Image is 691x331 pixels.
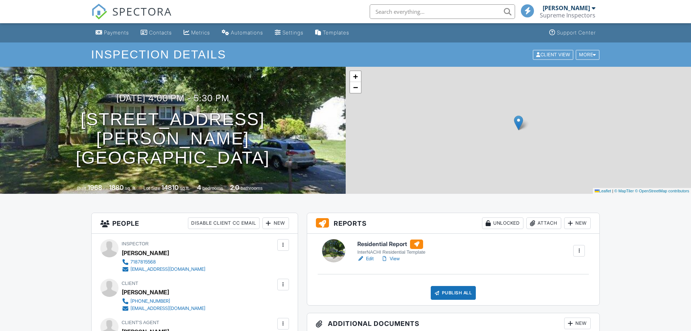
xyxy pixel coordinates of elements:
a: Automations (Basic) [219,26,266,40]
div: Payments [104,29,129,36]
span: | [612,189,613,193]
a: Contacts [138,26,175,40]
a: © MapTiler [614,189,634,193]
a: Payments [93,26,132,40]
span: − [353,83,358,92]
div: New [262,217,289,229]
div: Supreme Inspectors [540,12,595,19]
div: 2.0 [230,184,239,191]
div: [EMAIL_ADDRESS][DOMAIN_NAME] [130,306,205,311]
a: [PHONE_NUMBER] [122,298,205,305]
div: Contacts [149,29,172,36]
h3: People [92,213,298,234]
h1: Inspection Details [91,48,600,61]
h3: Reports [307,213,600,234]
a: 7187815568 [122,258,205,266]
div: 4 [197,184,201,191]
a: Metrics [181,26,213,40]
span: sq.ft. [180,185,190,191]
span: Inspector [122,241,149,246]
div: More [576,50,599,60]
a: Client View [532,52,575,57]
div: Settings [282,29,304,36]
img: The Best Home Inspection Software - Spectora [91,4,107,20]
div: New [564,318,591,329]
div: Support Center [557,29,596,36]
div: InterNACHI Residential Template [357,249,426,255]
div: New [564,217,591,229]
img: Marker [514,115,523,130]
a: Support Center [546,26,599,40]
span: Client's Agent [122,320,159,325]
a: Edit [357,255,374,262]
h1: [STREET_ADDRESS] [PERSON_NAME][GEOGRAPHIC_DATA] [12,110,334,167]
a: Settings [272,26,306,40]
div: Disable Client CC Email [188,217,260,229]
div: 7187815568 [130,259,156,265]
div: 1968 [88,184,102,191]
div: Metrics [191,29,210,36]
span: bathrooms [241,185,262,191]
a: © OpenStreetMap contributors [635,189,689,193]
div: [EMAIL_ADDRESS][DOMAIN_NAME] [130,266,205,272]
h6: Residential Report [357,240,426,249]
span: SPECTORA [112,4,172,19]
span: + [353,72,358,81]
input: Search everything... [370,4,515,19]
a: View [381,255,400,262]
span: Client [122,281,138,286]
div: 14810 [161,184,178,191]
a: Zoom out [350,82,361,93]
div: 1880 [109,184,124,191]
span: Built [77,185,86,191]
a: Zoom in [350,71,361,82]
div: Publish All [431,286,476,300]
span: Lot Size [144,185,160,191]
a: Templates [312,26,352,40]
a: [EMAIL_ADDRESS][DOMAIN_NAME] [122,266,205,273]
div: Templates [323,29,349,36]
div: Unlocked [482,217,523,229]
div: Automations [231,29,263,36]
div: [PERSON_NAME] [543,4,590,12]
div: Attach [526,217,561,229]
h3: [DATE] 4:00 pm - 5:30 pm [116,93,229,103]
a: SPECTORA [91,10,172,25]
div: [PERSON_NAME] [122,287,169,298]
a: Residential Report InterNACHI Residential Template [357,240,426,256]
span: sq. ft. [125,185,136,191]
span: bedrooms [202,185,223,191]
div: [PHONE_NUMBER] [130,298,170,304]
div: [PERSON_NAME] [122,248,169,258]
a: [EMAIL_ADDRESS][DOMAIN_NAME] [122,305,205,312]
div: Client View [533,50,573,60]
a: Leaflet [595,189,611,193]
